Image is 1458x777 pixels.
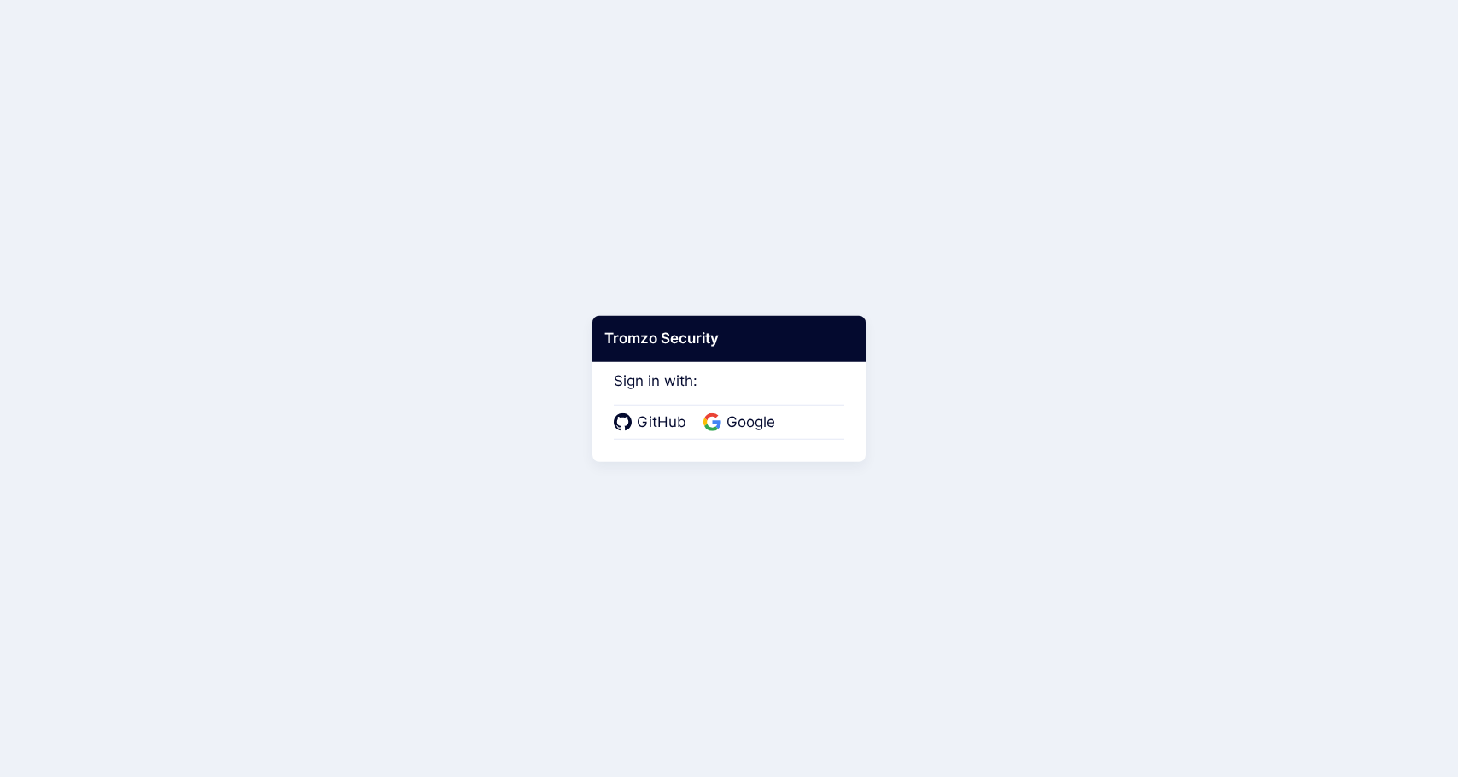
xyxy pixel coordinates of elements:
a: Google [703,412,780,434]
a: GitHub [614,412,691,434]
div: Sign in with: [614,349,844,440]
span: GitHub [632,412,691,434]
div: Tromzo Security [592,316,866,362]
span: Google [721,412,780,434]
